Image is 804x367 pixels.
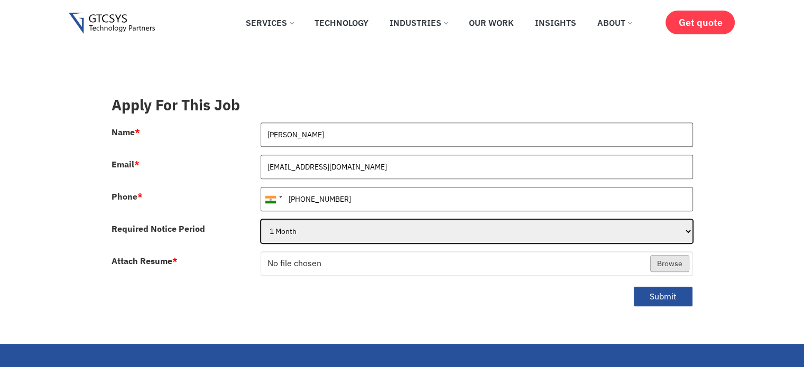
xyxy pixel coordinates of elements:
[678,17,722,28] span: Get quote
[69,13,155,34] img: Gtcsys logo
[461,11,522,34] a: Our Work
[633,286,693,307] button: Submit
[666,11,735,34] a: Get quote
[589,11,640,34] a: About
[112,257,178,265] label: Attach Resume
[261,187,693,211] input: 081234 56789
[238,11,301,34] a: Services
[112,224,205,233] label: Required Notice Period
[261,187,285,211] div: India (भारत): +91
[112,160,140,168] label: Email
[112,96,693,114] h3: Apply For This Job
[382,11,456,34] a: Industries
[307,11,376,34] a: Technology
[112,128,140,136] label: Name
[112,192,143,201] label: Phone
[527,11,584,34] a: Insights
